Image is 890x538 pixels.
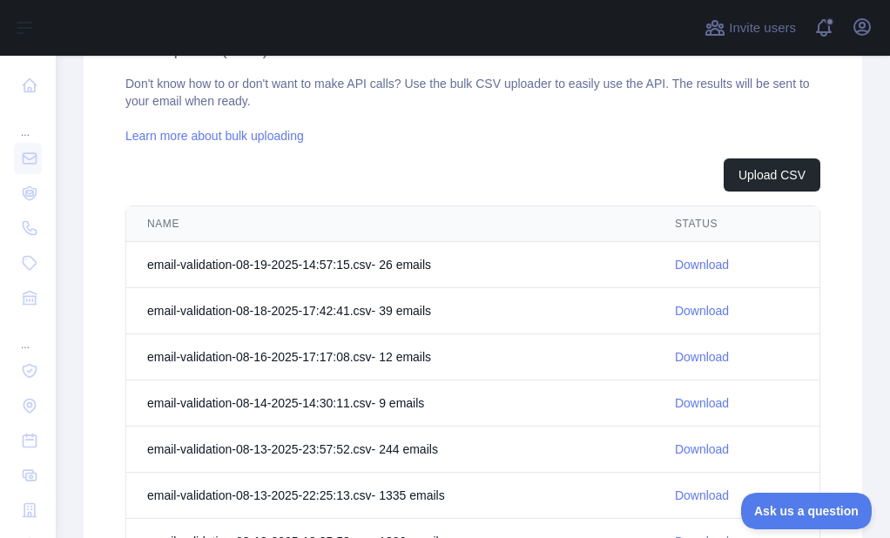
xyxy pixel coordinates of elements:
td: email-validation-08-16-2025-17:17:08.csv - 12 email s [126,334,654,380]
th: STATUS [654,206,819,242]
a: Download [675,304,729,318]
span: Invite users [729,18,796,38]
button: Invite users [701,14,799,42]
div: ... [14,104,42,139]
td: email-validation-08-19-2025-14:57:15.csv - 26 email s [126,242,654,288]
td: email-validation-08-18-2025-17:42:41.csv - 39 email s [126,288,654,334]
th: NAME [126,206,654,242]
a: Download [675,396,729,410]
a: Download [675,442,729,456]
a: Download [675,258,729,272]
button: Upload CSV [724,158,820,192]
div: ... [14,317,42,352]
td: email-validation-08-14-2025-14:30:11.csv - 9 email s [126,380,654,427]
td: email-validation-08-13-2025-22:25:13.csv - 1335 email s [126,473,654,519]
td: email-validation-08-13-2025-23:57:52.csv - 244 email s [126,427,654,473]
a: Learn more about bulk uploading [125,129,304,143]
a: Download [675,350,729,364]
iframe: Toggle Customer Support [741,493,873,529]
a: Download [675,488,729,502]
